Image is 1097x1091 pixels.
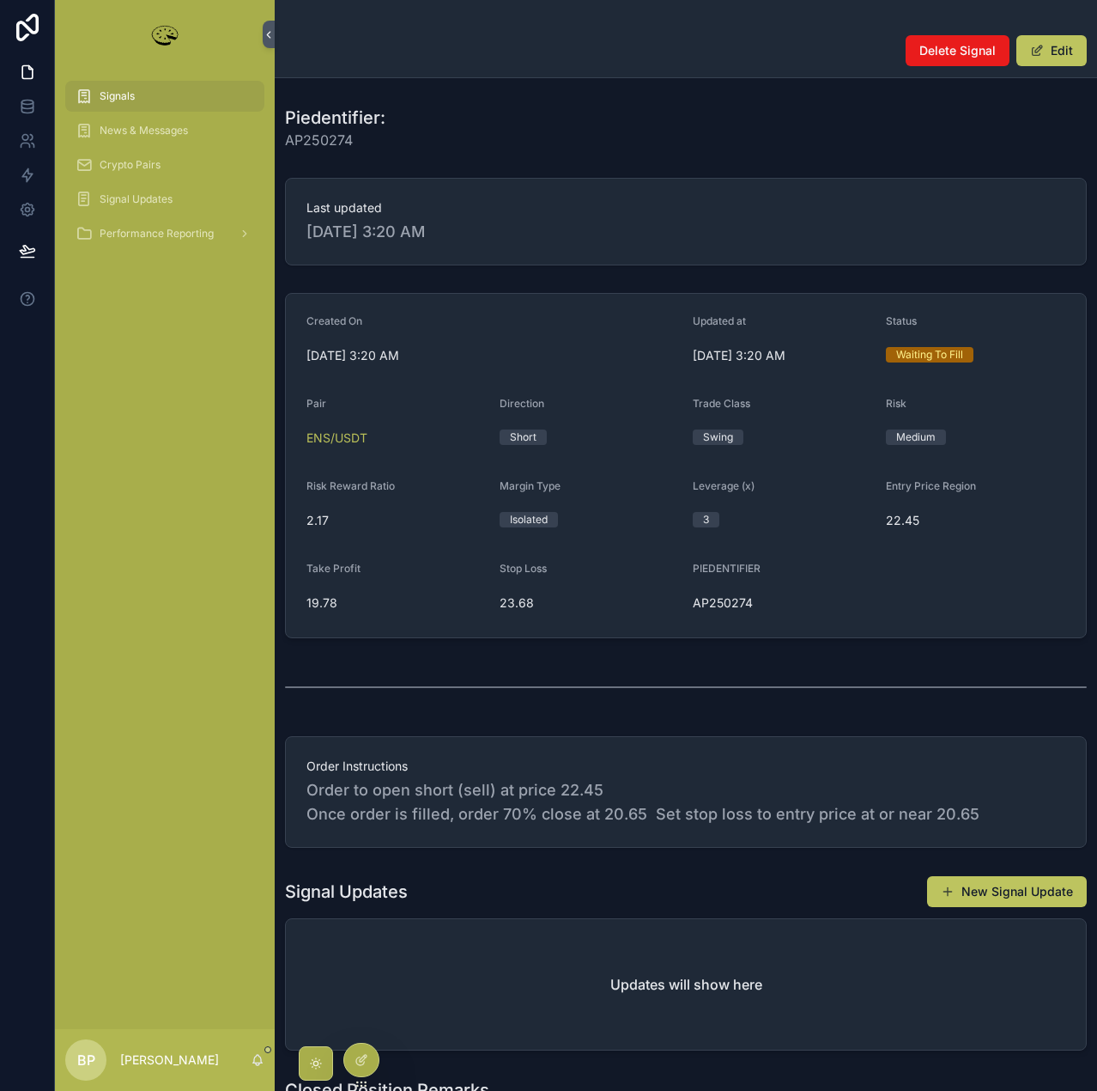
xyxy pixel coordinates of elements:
span: 2.17 [306,512,486,529]
span: BP [77,1050,95,1070]
a: Signals [65,81,264,112]
span: Take Profit [306,562,361,575]
h1: Piedentifier: [285,106,385,130]
span: [DATE] 3:20 AM [693,347,872,364]
button: Delete Signal [906,35,1009,66]
span: Signals [100,89,135,103]
span: Stop Loss [500,562,547,575]
a: News & Messages [65,115,264,146]
span: Last updated [306,199,1065,216]
div: Isolated [510,512,548,527]
span: Status [886,314,917,327]
span: Pair [306,397,326,410]
span: 19.78 [306,594,486,612]
a: ENS/USDT [306,430,367,447]
a: Performance Reporting [65,218,264,249]
span: 23.68 [500,594,679,612]
span: [DATE] 3:20 AM [306,220,1065,244]
span: Risk Reward Ratio [306,479,395,492]
span: [DATE] 3:20 AM [306,347,679,364]
h2: Updates will show here [610,974,762,995]
span: Risk [886,397,906,410]
div: Swing [703,430,733,445]
p: [PERSON_NAME] [120,1051,219,1069]
span: Entry Price Region [886,479,976,492]
span: PIEDENTIFIER [693,562,761,575]
span: Margin Type [500,479,561,492]
span: 22.45 [886,512,1065,529]
span: Trade Class [693,397,750,410]
span: Direction [500,397,544,410]
div: Short [510,430,536,445]
span: AP250274 [285,130,385,150]
span: Delete Signal [919,42,996,59]
a: Crypto Pairs [65,149,264,180]
div: scrollable content [55,69,275,271]
span: Order Instructions [306,758,1065,775]
span: Created On [306,314,362,327]
span: Leverage (x) [693,479,755,492]
span: Updated at [693,314,746,327]
button: New Signal Update [927,876,1087,907]
div: Medium [896,430,936,445]
span: Signal Updates [100,192,173,206]
span: News & Messages [100,124,188,137]
span: AP250274 [693,594,872,612]
h1: Signal Updates [285,880,408,904]
span: Order to open short (sell) at price 22.45 Once order is filled, order 70% close at 20.65 Set stop... [306,778,1065,826]
div: 3 [703,512,709,527]
a: Signal Updates [65,184,264,215]
button: Edit [1016,35,1087,66]
img: App logo [148,21,182,48]
div: Waiting To Fill [896,347,963,363]
span: Crypto Pairs [100,158,161,172]
span: Performance Reporting [100,227,214,241]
